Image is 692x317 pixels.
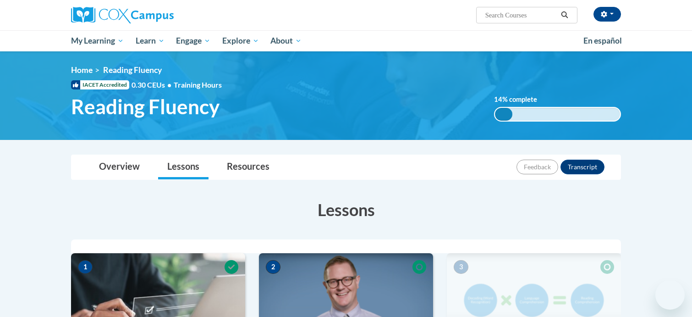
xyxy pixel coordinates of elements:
button: Search [558,10,571,21]
input: Search Courses [484,10,558,21]
span: IACET Accredited [71,80,129,89]
span: My Learning [71,35,124,46]
a: Lessons [158,155,209,179]
span: About [270,35,302,46]
a: Engage [170,30,216,51]
a: Explore [216,30,265,51]
label: % complete [494,95,547,105]
div: Main menu [57,30,635,51]
button: Transcript [560,160,604,174]
span: Reading Fluency [71,95,220,119]
a: Resources [218,155,279,179]
span: Learn [136,35,165,46]
img: Cox Campus [71,7,174,23]
a: Home [71,65,93,75]
span: Reading Fluency [103,65,162,75]
a: Overview [90,155,149,179]
a: En español [577,31,628,50]
span: 2 [266,260,280,274]
a: Learn [130,30,170,51]
h3: Lessons [71,198,621,221]
button: Account Settings [593,7,621,22]
span: 3 [454,260,468,274]
span: Engage [176,35,210,46]
span: 0.30 CEUs [132,80,174,90]
span: • [167,80,171,89]
a: My Learning [65,30,130,51]
span: En español [583,36,622,45]
iframe: Button to launch messaging window [655,280,685,310]
span: Explore [222,35,259,46]
span: Training Hours [174,80,222,89]
span: 1 [78,260,93,274]
span: 14 [494,95,502,103]
a: About [265,30,308,51]
div: 14% [495,108,512,121]
a: Cox Campus [71,7,245,23]
button: Feedback [516,160,558,174]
